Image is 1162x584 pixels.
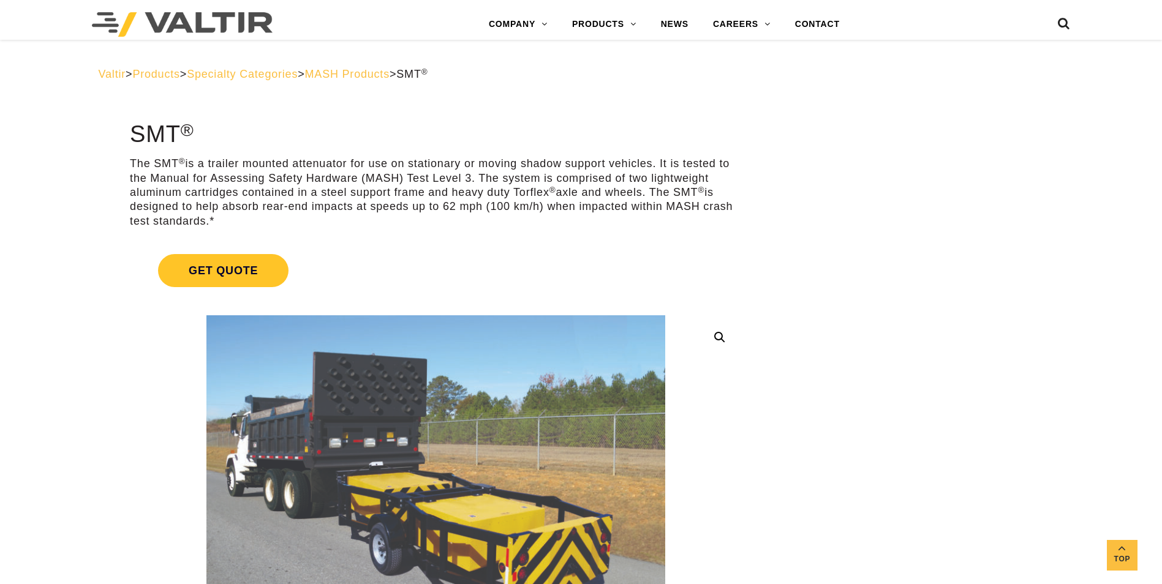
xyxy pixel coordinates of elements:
[181,120,194,140] sup: ®
[783,12,852,37] a: CONTACT
[130,239,742,302] a: Get Quote
[132,68,179,80] a: Products
[701,12,783,37] a: CAREERS
[477,12,560,37] a: COMPANY
[92,12,273,37] img: Valtir
[130,122,742,148] h1: SMT
[560,12,649,37] a: PRODUCTS
[698,185,704,195] sup: ®
[549,185,556,195] sup: ®
[99,68,126,80] a: Valtir
[187,68,298,80] a: Specialty Categories
[1107,552,1137,566] span: Top
[649,12,701,37] a: NEWS
[99,67,1064,81] div: > > > >
[179,157,186,166] sup: ®
[130,157,742,228] p: The SMT is a trailer mounted attenuator for use on stationary or moving shadow support vehicles. ...
[421,67,428,77] sup: ®
[158,254,289,287] span: Get Quote
[396,68,428,80] span: SMT
[1107,540,1137,571] a: Top
[305,68,390,80] a: MASH Products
